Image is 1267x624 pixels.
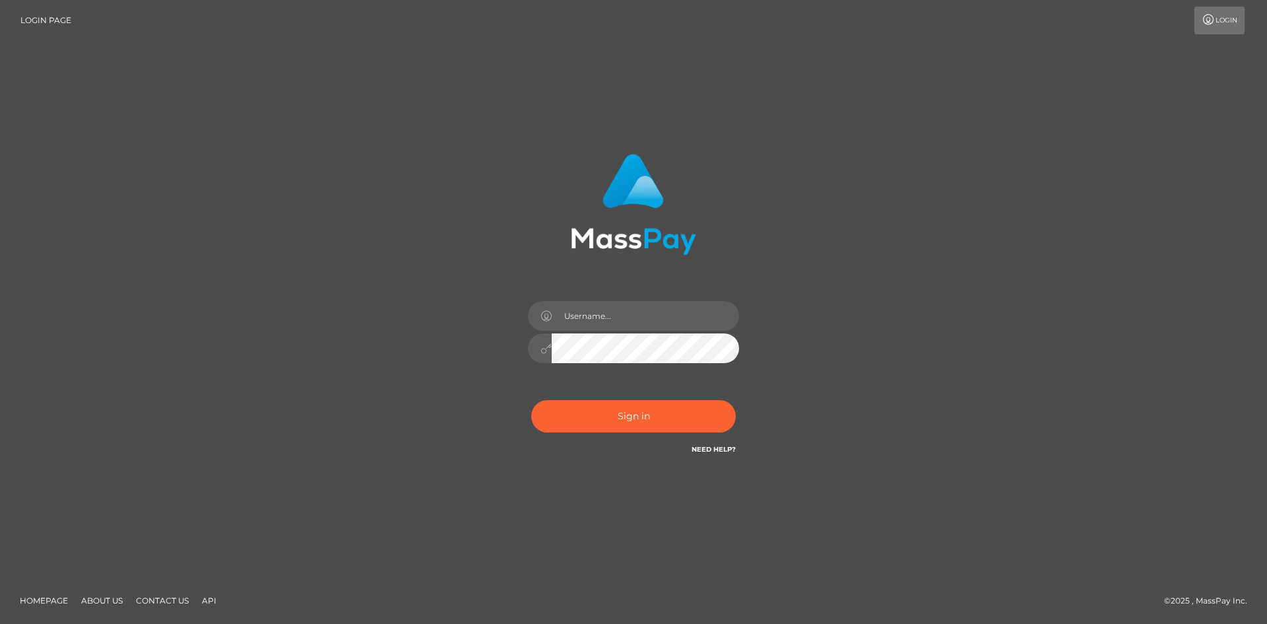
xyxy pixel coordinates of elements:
a: API [197,590,222,611]
a: Login Page [20,7,71,34]
img: MassPay Login [571,154,696,255]
a: Need Help? [692,445,736,454]
a: Homepage [15,590,73,611]
a: Login [1194,7,1245,34]
div: © 2025 , MassPay Inc. [1164,594,1257,608]
a: Contact Us [131,590,194,611]
button: Sign in [531,400,736,433]
a: About Us [76,590,128,611]
input: Username... [552,301,739,331]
